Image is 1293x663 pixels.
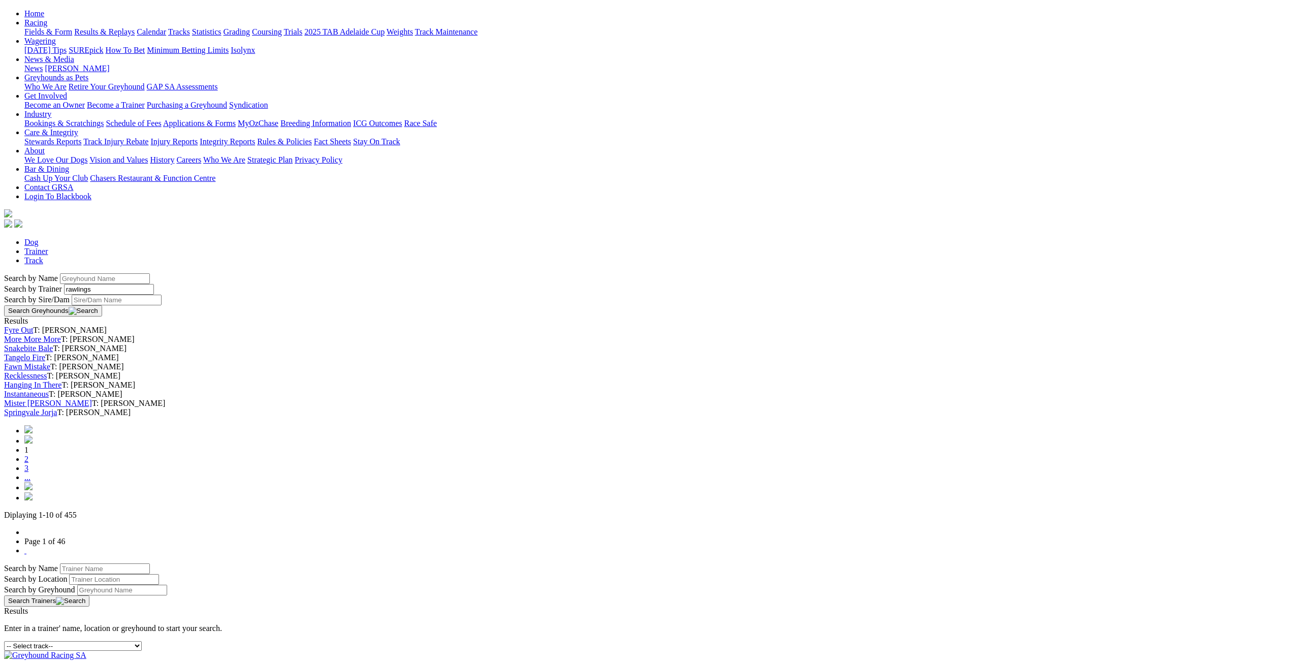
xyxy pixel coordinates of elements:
[24,64,1289,73] div: News & Media
[147,46,229,54] a: Minimum Betting Limits
[24,155,1289,165] div: About
[24,435,33,444] img: chevron-left-pager-blue.svg
[24,137,81,146] a: Stewards Reports
[14,219,22,228] img: twitter.svg
[387,27,413,36] a: Weights
[24,18,47,27] a: Racing
[69,574,159,585] input: Search by Trainer Location
[24,464,28,472] a: 3
[87,101,145,109] a: Become a Trainer
[247,155,293,164] a: Strategic Plan
[4,371,1289,381] div: T: [PERSON_NAME]
[24,256,43,265] a: Track
[4,344,53,353] a: Snakebite Bale
[24,482,33,490] img: chevron-right-pager-blue.svg
[4,371,47,380] a: Recklessness
[24,128,78,137] a: Care & Integrity
[56,597,85,605] img: Search
[4,399,92,407] a: Mister [PERSON_NAME]
[283,27,302,36] a: Trials
[4,381,61,389] a: Hanging In There
[4,362,50,371] a: Fawn Mistake
[224,27,250,36] a: Grading
[4,295,70,304] label: Search by Sire/Dam
[314,137,351,146] a: Fact Sheets
[4,335,61,343] a: More More More
[4,381,1289,390] div: T: [PERSON_NAME]
[4,317,1289,326] div: Results
[24,27,72,36] a: Fields & Form
[295,155,342,164] a: Privacy Policy
[64,284,154,295] input: Search by Trainer name
[4,607,1289,616] div: Results
[238,119,278,128] a: MyOzChase
[4,305,102,317] button: Search Greyhounds
[106,119,161,128] a: Schedule of Fees
[60,563,150,574] input: Search by Trainer Name
[24,174,88,182] a: Cash Up Your Club
[90,174,215,182] a: Chasers Restaurant & Function Centre
[24,174,1289,183] div: Bar & Dining
[168,27,190,36] a: Tracks
[24,492,33,500] img: chevrons-right-pager-blue.svg
[24,247,48,256] a: Trainer
[353,119,402,128] a: ICG Outcomes
[24,27,1289,37] div: Racing
[147,101,227,109] a: Purchasing a Greyhound
[24,91,67,100] a: Get Involved
[353,137,400,146] a: Stay On Track
[137,27,166,36] a: Calendar
[24,82,67,91] a: Who We Are
[200,137,255,146] a: Integrity Reports
[24,192,91,201] a: Login To Blackbook
[24,64,43,73] a: News
[304,27,385,36] a: 2025 TAB Adelaide Cup
[4,219,12,228] img: facebook.svg
[4,353,45,362] a: Tangelo Fire
[24,55,74,64] a: News & Media
[4,335,1289,344] div: T: [PERSON_NAME]
[77,585,167,595] input: Search by Greyhound Name
[147,82,218,91] a: GAP SA Assessments
[4,390,49,398] a: Instantaneous
[69,307,98,315] img: Search
[45,64,109,73] a: [PERSON_NAME]
[24,46,1289,55] div: Wagering
[24,537,65,546] a: Page 1 of 46
[4,326,33,334] a: Fyre Out
[4,390,1289,399] div: T: [PERSON_NAME]
[24,9,44,18] a: Home
[4,274,58,282] label: Search by Name
[4,209,12,217] img: logo-grsa-white.png
[24,165,69,173] a: Bar & Dining
[24,73,88,82] a: Greyhounds as Pets
[4,564,58,573] label: Search by Name
[4,585,75,594] label: Search by Greyhound
[24,238,39,246] a: Dog
[4,408,1289,417] div: T: [PERSON_NAME]
[24,473,30,482] a: ...
[192,27,222,36] a: Statistics
[24,101,85,109] a: Become an Owner
[150,155,174,164] a: History
[231,46,255,54] a: Isolynx
[4,651,86,660] img: Greyhound Racing SA
[24,101,1289,110] div: Get Involved
[60,273,150,284] input: Search by Greyhound name
[150,137,198,146] a: Injury Reports
[4,511,1289,520] p: Diplaying 1-10 of 455
[4,624,1289,633] p: Enter in a trainer' name, location or greyhound to start your search.
[229,101,268,109] a: Syndication
[4,595,89,607] button: Search Trainers
[69,46,103,54] a: SUREpick
[89,155,148,164] a: Vision and Values
[24,119,104,128] a: Bookings & Scratchings
[280,119,351,128] a: Breeding Information
[24,37,56,45] a: Wagering
[74,27,135,36] a: Results & Replays
[24,455,28,463] a: 2
[24,155,87,164] a: We Love Our Dogs
[257,137,312,146] a: Rules & Policies
[24,137,1289,146] div: Care & Integrity
[83,137,148,146] a: Track Injury Rebate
